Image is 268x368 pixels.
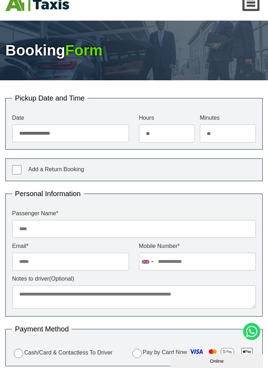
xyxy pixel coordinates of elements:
legend: Pickup Date and Time [12,94,88,102]
label: Cash/Card & Contactless To Driver [12,348,112,358]
span: Form [65,42,103,59]
iframe: chat widget [170,352,264,368]
label: Passenger Name [12,211,256,216]
span: Add a Return Booking [28,166,84,172]
label: Mobile Number [139,243,256,249]
input: Add a Return Booking [12,165,21,174]
label: Hours [139,115,195,121]
input: Pay by Card Now [132,349,142,358]
label: Notes to driver [12,276,256,282]
span: (Optional) [49,276,74,282]
label: Date [12,115,129,121]
h1: Booking [5,42,263,59]
label: Pay by Card Now [131,346,256,359]
legend: Personal Information [12,190,84,197]
legend: Payment Method [12,325,72,332]
label: Email [12,243,129,249]
label: Minutes [200,115,256,121]
div: United Kingdom: +44 [139,253,156,270]
input: Cash/Card & Contactless To Driver [14,349,23,358]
